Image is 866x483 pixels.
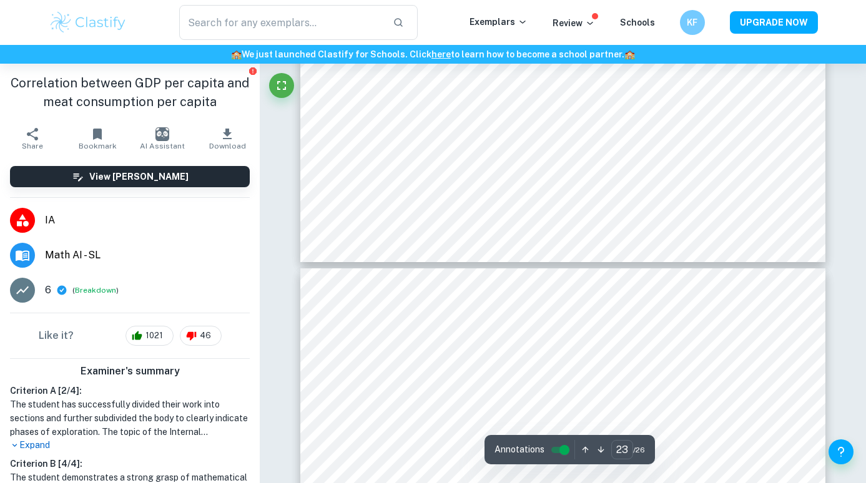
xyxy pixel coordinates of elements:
span: 🏫 [624,49,635,59]
h1: Correlation between GDP per capita and meat consumption per capita [10,74,250,111]
h6: Like it? [39,328,74,343]
button: Fullscreen [269,73,294,98]
button: Help and Feedback [829,439,854,464]
span: 46 [193,329,218,342]
button: Download [195,121,260,156]
span: IA [45,213,250,228]
h6: KF [685,16,699,29]
span: 🏫 [231,49,242,59]
h6: View [PERSON_NAME] [89,170,189,183]
a: here [431,49,451,59]
button: UPGRADE NOW [730,11,818,34]
img: Clastify logo [49,10,128,35]
p: 6 [45,283,51,298]
span: / 26 [633,444,645,456]
div: 46 [180,326,222,346]
button: Report issue [248,66,257,76]
h6: Criterion A [ 2 / 4 ]: [10,384,250,398]
h6: We just launched Clastify for Schools. Click to learn how to become a school partner. [2,47,864,61]
p: Expand [10,439,250,452]
span: Math AI - SL [45,248,250,263]
input: Search for any exemplars... [179,5,383,40]
span: Share [22,142,43,150]
button: AI Assistant [130,121,195,156]
button: Breakdown [75,285,116,296]
button: Bookmark [65,121,130,156]
a: Schools [620,17,655,27]
img: AI Assistant [155,127,169,141]
button: KF [680,10,705,35]
h6: Criterion B [ 4 / 4 ]: [10,457,250,471]
h1: The student has successfully divided their work into sections and further subdivided the body to ... [10,398,250,439]
span: AI Assistant [140,142,185,150]
span: Bookmark [79,142,117,150]
span: Download [209,142,246,150]
span: ( ) [72,285,119,296]
div: 1021 [125,326,174,346]
p: Exemplars [470,15,528,29]
p: Review [553,16,595,30]
span: 1021 [139,329,170,342]
button: View [PERSON_NAME] [10,166,250,187]
span: Annotations [495,443,544,456]
h6: Examiner's summary [5,364,255,379]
